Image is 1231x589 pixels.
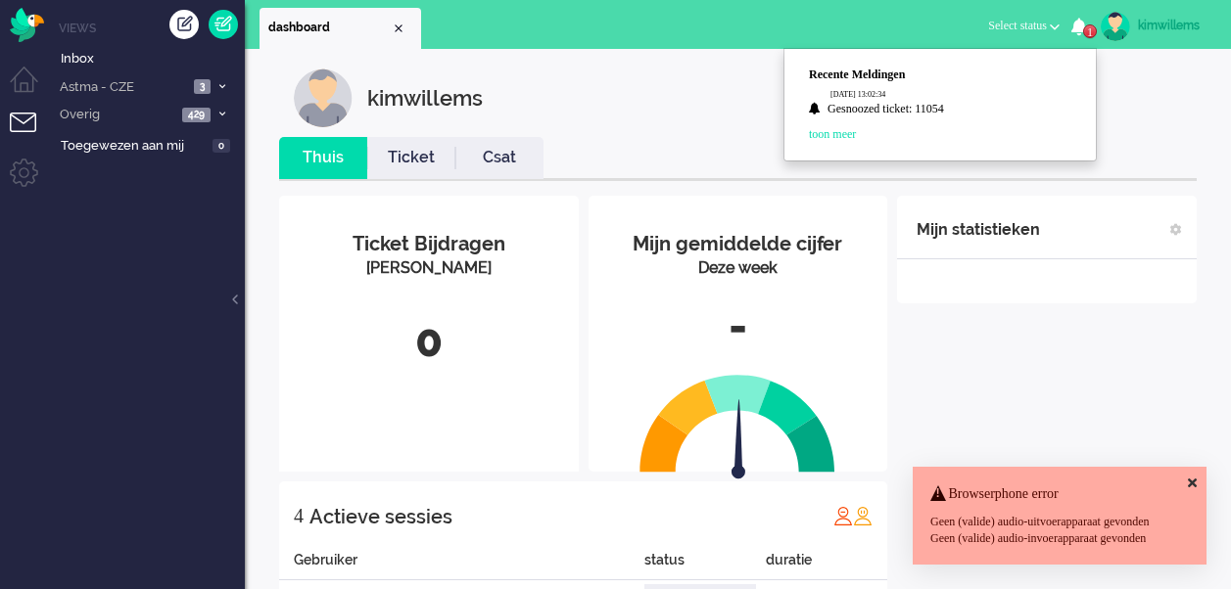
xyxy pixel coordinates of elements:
[367,68,483,127] div: kimwillems
[976,6,1071,49] li: Select status
[1083,24,1097,38] span: 1
[10,8,44,42] img: flow_omnibird.svg
[294,496,304,535] div: 4
[294,309,564,374] div: 0
[279,137,367,179] li: Thuis
[639,374,835,473] img: semi_circle.svg
[988,19,1047,32] span: Select status
[603,230,874,258] div: Mijn gemiddelde cijfer
[809,127,856,141] a: toon meer
[367,147,455,169] a: Ticket
[1138,16,1211,35] div: kimwillems
[213,139,230,154] span: 0
[57,106,176,124] span: Overig
[279,550,644,580] div: Gebruiker
[853,506,873,525] img: profile_orange.svg
[917,210,1040,249] div: Mijn statistieken
[391,21,406,36] div: Close tab
[766,550,887,580] div: duratie
[57,47,245,68] a: Inbox
[182,108,211,122] span: 429
[930,514,1189,547] div: Geen (valide) audio-uitvoerapparaat gevonden Geen (valide) audio-invoerapparaat gevonden
[260,8,421,49] li: Dashboard
[59,20,245,36] li: Views
[603,294,874,359] div: -
[209,10,238,39] a: Quick Ticket
[294,230,564,258] div: Ticket Bijdragen
[603,257,874,280] div: Deze week
[169,10,199,39] div: Creëer ticket
[367,137,455,179] li: Ticket
[697,399,781,483] img: arrow.svg
[455,147,544,169] a: Csat
[294,68,353,127] img: customer.svg
[10,113,54,157] li: Tickets menu
[809,67,1091,83] li: Recente Meldingen
[976,12,1071,40] button: Select status
[309,497,452,536] div: Actieve sessies
[294,257,564,280] div: [PERSON_NAME]
[57,78,188,97] span: Astma - CZE
[61,50,245,68] span: Inbox
[930,486,1189,501] h4: Browserphone error
[10,13,44,27] a: Omnidesk
[1097,12,1211,41] a: kimwillems
[644,550,766,580] div: status
[828,101,1072,120] a: Gesnoozed ticket: 11054
[279,147,367,169] a: Thuis
[1101,12,1130,41] img: avatar
[10,67,54,111] li: Dashboard menu
[61,137,207,156] span: Toegewezen aan mij
[10,159,54,203] li: Admin menu
[194,79,211,94] span: 3
[268,20,391,36] span: dashboard
[57,134,245,156] a: Toegewezen aan mij 0
[455,137,544,179] li: Csat
[830,89,1091,100] a: [DATE] 13:02:34
[833,506,853,525] img: profile_red.svg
